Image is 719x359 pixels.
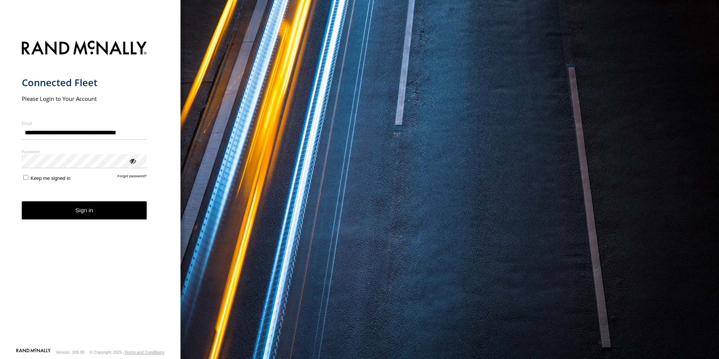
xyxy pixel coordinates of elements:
[22,76,147,89] h1: Connected Fleet
[56,350,85,354] div: Version: 306.00
[118,174,147,181] a: Forgot password?
[129,157,136,164] div: ViewPassword
[22,39,147,58] img: Rand McNally
[124,350,164,354] a: Terms and Conditions
[22,95,147,102] h2: Please Login to Your Account
[16,348,51,356] a: Visit our Website
[30,175,70,181] span: Keep me signed in
[22,120,147,126] label: Email
[23,175,28,180] input: Keep me signed in
[22,36,159,348] form: main
[22,201,147,220] button: Sign in
[22,149,147,154] label: Password
[89,350,164,354] div: © Copyright 2025 -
